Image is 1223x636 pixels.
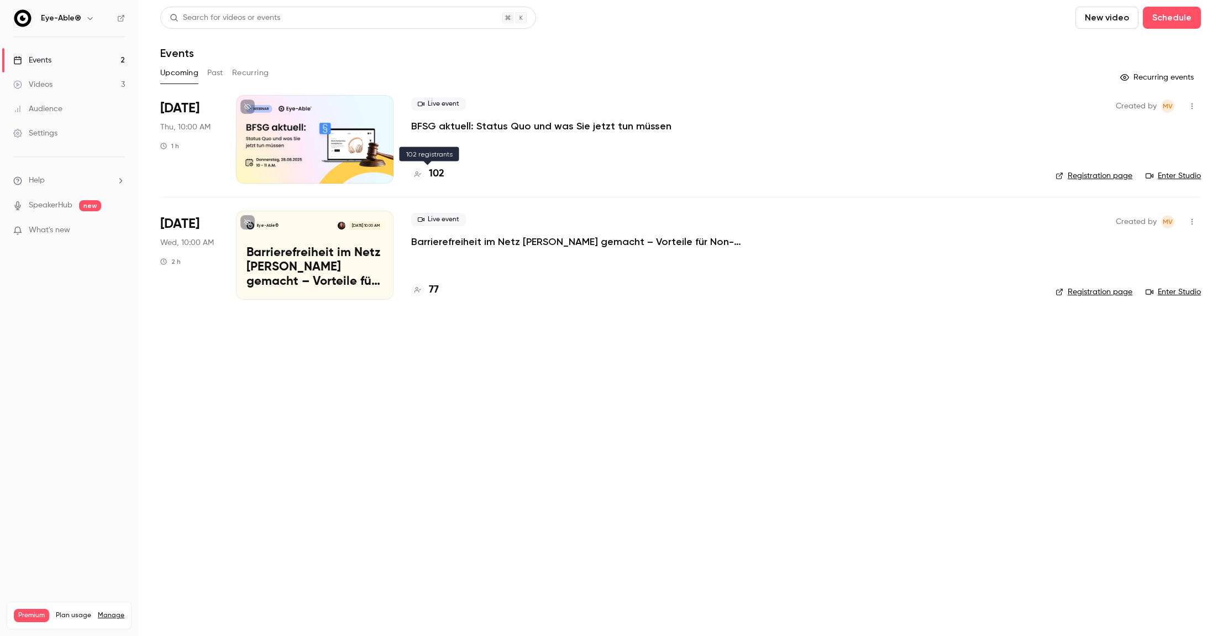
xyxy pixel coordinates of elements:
span: MV [1163,215,1173,228]
button: Upcoming [160,64,198,82]
a: 77 [411,283,439,298]
h4: 102 [429,166,444,181]
span: Help [29,175,45,186]
h6: Eye-Able® [41,13,81,24]
span: [DATE] [160,100,200,117]
div: Videos [13,79,53,90]
a: SpeakerHub [29,200,72,211]
div: Audience [13,103,62,114]
div: 2 h [160,257,181,266]
p: Barrierefreiheit im Netz [PERSON_NAME] gemacht – Vorteile für Non-Profits [246,246,383,289]
span: [DATE] 10:00 AM [348,222,382,230]
a: Manage [98,611,124,620]
p: Eye-Able® [257,223,279,228]
a: Barrierefreiheit im Netz [PERSON_NAME] gemacht – Vorteile für Non-Profits [411,235,743,248]
button: Schedule [1143,7,1201,29]
span: new [79,200,101,211]
span: [DATE] [160,215,200,233]
a: Registration page [1056,286,1132,298]
div: 1 h [160,142,179,150]
button: Recurring events [1115,69,1201,86]
span: Premium [14,609,49,622]
iframe: Noticeable Trigger [112,226,125,236]
button: Recurring [232,64,269,82]
span: Plan usage [56,611,91,620]
a: Enter Studio [1146,170,1201,181]
a: Barrierefreiheit im Netz leicht gemacht – Vorteile für Non-ProfitsEye-Able®Kamila Hollbach[DATE] ... [236,211,393,299]
span: Mahdalena Varchenko [1161,100,1174,113]
img: Eye-Able® [14,9,32,27]
div: Events [13,55,51,66]
span: Created by [1116,215,1157,228]
a: Enter Studio [1146,286,1201,298]
div: Search for videos or events [170,12,280,24]
span: Mahdalena Varchenko [1161,215,1174,228]
span: What's new [29,225,70,236]
span: MV [1163,100,1173,113]
span: Live event [411,97,466,111]
div: Settings [13,128,57,139]
h4: 77 [429,283,439,298]
button: Past [207,64,223,82]
div: Sep 10 Wed, 10:00 AM (Europe/Berlin) [160,211,218,299]
div: Aug 28 Thu, 10:00 AM (Europe/Berlin) [160,95,218,184]
span: Wed, 10:00 AM [160,237,214,248]
a: 102 [411,166,444,181]
h1: Events [160,46,194,60]
li: help-dropdown-opener [13,175,125,186]
button: New video [1075,7,1138,29]
a: Registration page [1056,170,1132,181]
span: Created by [1116,100,1157,113]
a: BFSG aktuell: Status Quo und was Sie jetzt tun müssen [411,119,671,133]
span: Live event [411,213,466,226]
img: Kamila Hollbach [338,222,345,230]
span: Thu, 10:00 AM [160,122,211,133]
